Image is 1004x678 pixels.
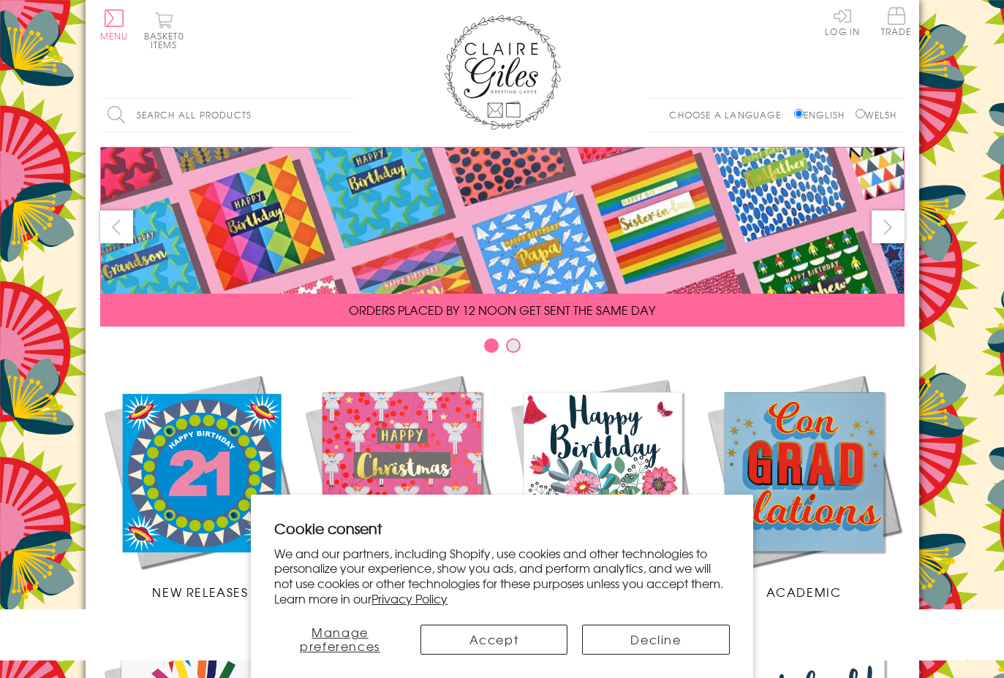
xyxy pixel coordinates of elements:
span: Academic [766,583,842,601]
input: English [794,109,804,118]
h2: Cookie consent [274,518,730,538]
div: Carousel Pagination [100,338,905,360]
img: Claire Giles Greetings Cards [444,15,561,130]
label: Welsh [856,108,897,121]
label: English [794,108,852,121]
button: Basket0 items [144,12,184,49]
a: New Releases [100,371,301,601]
input: Welsh [856,109,865,118]
span: Manage preferences [300,623,380,655]
button: Menu [100,9,129,40]
button: Decline [582,625,730,655]
span: New Releases [152,583,248,601]
a: Log In [825,7,860,36]
button: prev [100,210,133,243]
span: Menu [100,29,129,42]
button: Carousel Page 2 [506,338,521,353]
input: Search [341,99,356,132]
a: Birthdays [502,371,703,601]
button: Accept [420,625,568,655]
span: Trade [881,7,912,36]
a: Academic [703,371,905,601]
button: next [872,210,905,243]
button: Manage preferences [274,625,405,655]
a: Christmas [301,371,502,601]
p: We and our partners, including Shopify, use cookies and other technologies to personalize your ex... [274,546,730,606]
a: Privacy Policy [371,590,448,607]
a: Trade [881,7,912,39]
p: Choose a language: [669,108,791,121]
span: 0 items [151,29,184,51]
span: ORDERS PLACED BY 12 NOON GET SENT THE SAME DAY [349,301,655,319]
input: Search all products [100,99,356,132]
button: Carousel Page 1 (Current Slide) [484,338,499,353]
